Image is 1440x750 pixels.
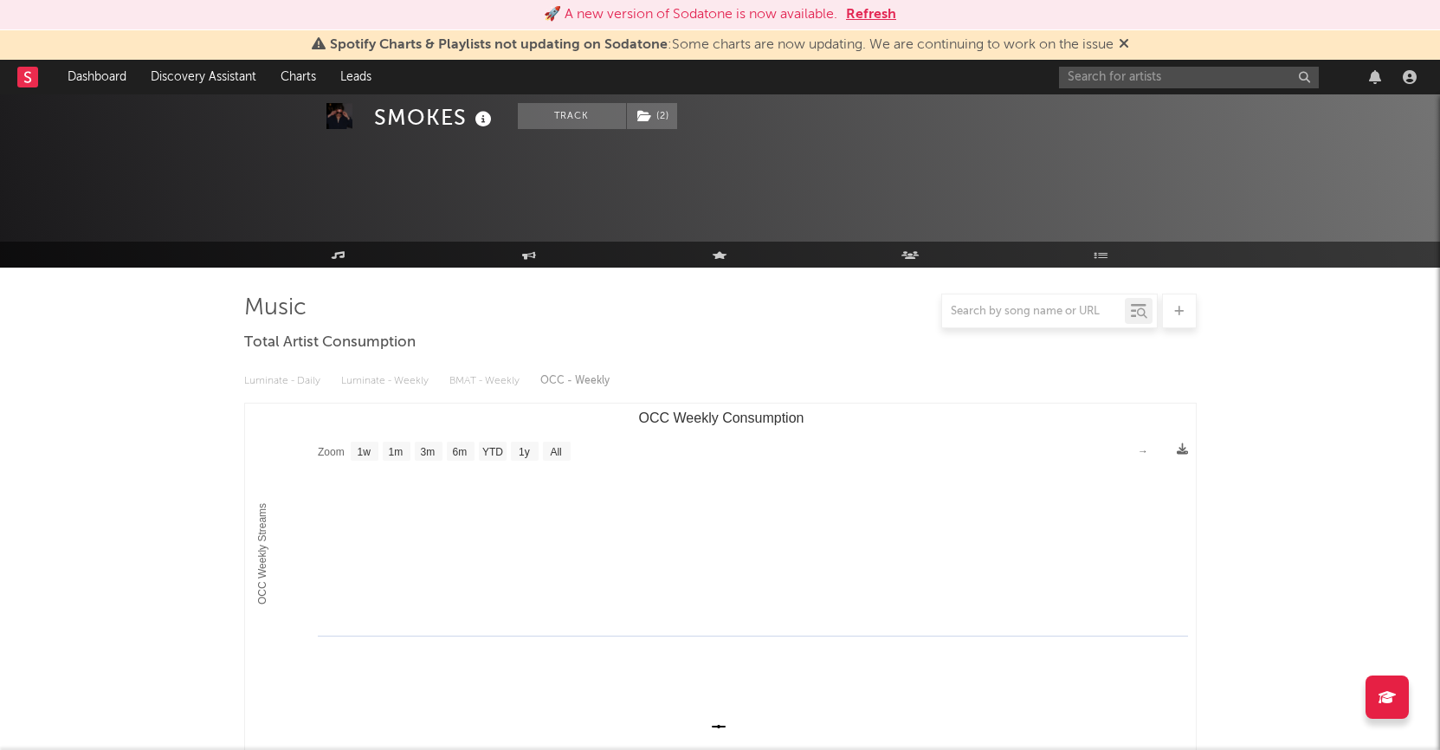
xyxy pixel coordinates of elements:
span: Total Artist Consumption [244,333,416,353]
span: Spotify Charts & Playlists not updating on Sodatone [330,38,668,52]
a: Dashboard [55,60,139,94]
div: SMOKES [374,103,496,132]
span: ( 2 ) [626,103,678,129]
text: 1y [519,446,530,458]
a: Discovery Assistant [139,60,268,94]
text: Zoom [318,446,345,458]
text: 1w [357,446,371,458]
text: YTD [481,446,502,458]
text: OCC Weekly Streams [256,503,268,605]
text: 1m [388,446,403,458]
span: : Some charts are now updating. We are continuing to work on the issue [330,38,1114,52]
a: Leads [328,60,384,94]
text: 3m [420,446,435,458]
text: OCC Weekly Consumption [638,411,804,425]
svg: OCC Weekly Consumption [245,404,1197,750]
span: Dismiss [1119,38,1129,52]
input: Search for artists [1059,67,1319,88]
text: All [550,446,561,458]
input: Search by song name or URL [942,305,1125,319]
text: → [1138,445,1148,457]
button: Refresh [846,4,896,25]
div: 🚀 A new version of Sodatone is now available. [544,4,837,25]
text: 6m [452,446,467,458]
button: (2) [627,103,677,129]
a: Charts [268,60,328,94]
button: Track [518,103,626,129]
